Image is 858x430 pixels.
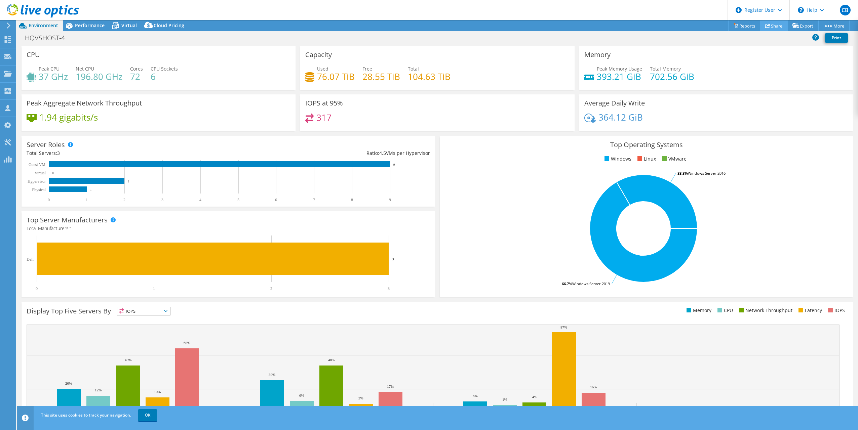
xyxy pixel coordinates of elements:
[317,73,355,80] h4: 76.07 TiB
[299,393,304,397] text: 6%
[27,141,65,148] h3: Server Roles
[316,114,331,121] h4: 317
[328,358,335,362] text: 48%
[387,384,394,388] text: 17%
[27,257,34,262] text: Dell
[358,396,363,400] text: 3%
[598,114,643,121] h4: 364.12 GiB
[70,225,72,231] span: 1
[305,99,343,107] h3: IOPS at 95%
[41,412,131,418] span: This site uses cookies to track your navigation.
[48,198,50,202] text: 0
[636,155,656,163] li: Linux
[123,198,125,202] text: 2
[86,198,88,202] text: 1
[408,66,419,72] span: Total
[39,73,68,80] h4: 37 GHz
[716,307,733,314] li: CPU
[473,394,478,398] text: 6%
[445,141,848,148] h3: Top Operating Systems
[818,20,850,31] a: More
[825,33,848,43] a: Print
[677,171,688,176] tspan: 33.3%
[590,385,597,389] text: 16%
[362,66,372,72] span: Free
[95,388,102,392] text: 12%
[572,281,610,286] tspan: Windows Server 2019
[237,198,239,202] text: 5
[270,286,272,291] text: 2
[35,171,46,175] text: Virtual
[65,381,72,385] text: 20%
[27,51,40,58] h3: CPU
[151,66,178,72] span: CPU Sockets
[138,409,157,421] a: OK
[275,198,277,202] text: 6
[379,150,386,156] span: 4.5
[826,307,845,314] li: IOPS
[199,198,201,202] text: 4
[52,171,54,175] text: 0
[269,373,275,377] text: 30%
[351,198,353,202] text: 8
[121,22,137,29] span: Virtual
[305,51,332,58] h3: Capacity
[76,73,122,80] h4: 196.80 GHz
[760,20,788,31] a: Share
[128,180,129,183] text: 2
[22,34,75,42] h1: HQVSHOST-4
[29,22,58,29] span: Environment
[161,198,163,202] text: 3
[117,307,170,315] span: IOPS
[154,22,184,29] span: Cloud Pricing
[130,73,143,80] h4: 72
[660,155,687,163] li: VMware
[798,7,804,13] svg: \n
[130,66,143,72] span: Cores
[584,51,611,58] h3: Memory
[39,114,98,121] h4: 1.94 gigabits/s
[388,286,390,291] text: 3
[728,20,760,31] a: Reports
[27,225,430,232] h4: Total Manufacturers:
[393,163,395,166] text: 9
[389,198,391,202] text: 9
[228,149,430,157] div: Ratio: VMs per Hypervisor
[27,99,142,107] h3: Peak Aggregate Network Throughput
[688,171,726,176] tspan: Windows Server 2016
[184,341,190,345] text: 68%
[392,257,394,261] text: 3
[29,162,45,167] text: Guest VM
[57,150,60,156] span: 3
[603,155,631,163] li: Windows
[28,179,46,184] text: Hypervisor
[408,73,451,80] h4: 104.63 TiB
[787,20,819,31] a: Export
[39,66,60,72] span: Peak CPU
[125,358,131,362] text: 48%
[32,187,46,192] text: Physical
[650,66,681,72] span: Total Memory
[562,281,572,286] tspan: 66.7%
[317,66,328,72] span: Used
[362,73,400,80] h4: 28.55 TiB
[75,22,105,29] span: Performance
[797,307,822,314] li: Latency
[154,390,161,394] text: 10%
[584,99,645,107] h3: Average Daily Write
[597,73,642,80] h4: 393.21 GiB
[532,395,537,399] text: 4%
[737,307,792,314] li: Network Throughput
[650,73,694,80] h4: 702.56 GiB
[76,66,94,72] span: Net CPU
[153,286,155,291] text: 1
[27,149,228,157] div: Total Servers:
[560,325,567,329] text: 87%
[313,198,315,202] text: 7
[151,73,178,80] h4: 6
[36,286,38,291] text: 0
[502,397,507,401] text: 1%
[840,5,851,15] span: CB
[685,307,711,314] li: Memory
[597,66,642,72] span: Peak Memory Usage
